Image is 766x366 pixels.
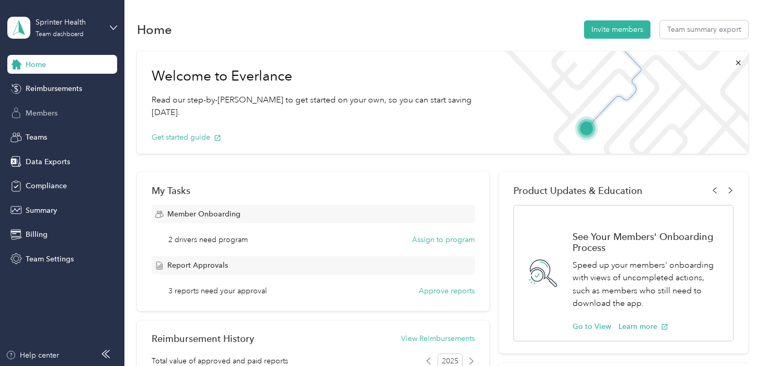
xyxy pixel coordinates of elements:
span: Reimbursements [26,83,82,94]
button: Learn more [619,321,668,332]
span: Billing [26,229,48,240]
img: Welcome to everlance [496,51,748,154]
button: Go to View [573,321,611,332]
span: Home [26,59,46,70]
p: Read our step-by-[PERSON_NAME] to get started on your own, so you can start saving [DATE]. [152,94,481,119]
span: 2 drivers need program [168,234,248,245]
h1: See Your Members' Onboarding Process [573,231,722,253]
div: Sprinter Health [36,17,101,28]
div: My Tasks [152,185,475,196]
div: Team dashboard [36,31,84,38]
span: Members [26,108,58,119]
span: Teams [26,132,47,143]
button: Assign to program [412,234,475,245]
button: Help center [6,350,59,361]
h1: Home [137,24,172,35]
button: Get started guide [152,132,221,143]
p: Speed up your members' onboarding with views of uncompleted actions, such as members who still ne... [573,259,722,310]
span: Member Onboarding [167,209,241,220]
button: Approve reports [419,285,475,296]
span: 3 reports need your approval [168,285,267,296]
span: Report Approvals [167,260,228,271]
iframe: Everlance-gr Chat Button Frame [707,307,766,366]
button: Team summary export [660,20,748,39]
h1: Welcome to Everlance [152,68,481,85]
h2: Reimbursement History [152,333,254,344]
span: Team Settings [26,254,74,265]
button: View Reimbursements [401,333,475,344]
button: Invite members [584,20,650,39]
span: Data Exports [26,156,70,167]
span: Compliance [26,180,67,191]
span: Summary [26,205,57,216]
span: Product Updates & Education [513,185,643,196]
